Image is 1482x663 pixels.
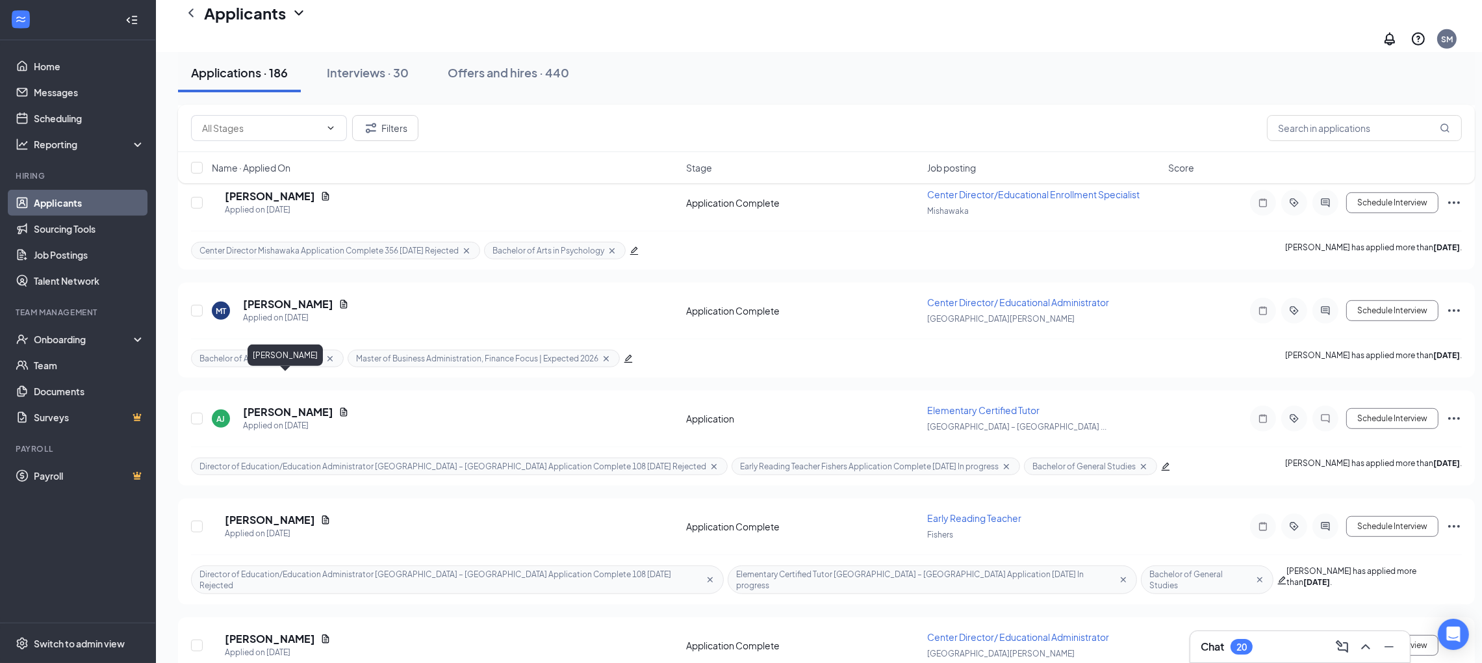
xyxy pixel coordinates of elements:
[927,206,969,216] span: Mishawaka
[686,196,919,209] div: Application Complete
[225,632,315,646] h5: [PERSON_NAME]
[1201,640,1224,654] h3: Chat
[183,5,199,21] a: ChevronLeft
[1001,461,1012,472] svg: Cross
[1411,31,1426,47] svg: QuestionInfo
[291,5,307,21] svg: ChevronDown
[125,14,138,27] svg: Collapse
[34,216,145,242] a: Sourcing Tools
[1149,569,1252,591] span: Bachelor of General Studies
[1277,576,1286,585] span: edit
[686,412,919,425] div: Application
[34,378,145,404] a: Documents
[325,354,335,364] svg: Cross
[34,105,145,131] a: Scheduling
[34,242,145,268] a: Job Postings
[1286,198,1302,208] svg: ActiveTag
[1138,461,1149,472] svg: Cross
[1318,198,1333,208] svg: ActiveChat
[1346,516,1438,537] button: Schedule Interview
[686,639,919,652] div: Application Complete
[1168,161,1194,174] span: Score
[1285,242,1462,259] p: [PERSON_NAME] has applied more than .
[225,203,331,216] div: Applied on [DATE]
[1286,565,1462,594] p: [PERSON_NAME] has applied more than .
[1303,577,1330,587] b: [DATE]
[1433,350,1460,360] b: [DATE]
[1446,411,1462,426] svg: Ellipses
[1255,575,1265,585] svg: Cross
[927,422,1106,432] span: [GEOGRAPHIC_DATA] – [GEOGRAPHIC_DATA] ...
[339,299,349,309] svg: Document
[927,161,976,174] span: Job posting
[34,352,145,378] a: Team
[705,575,715,585] svg: Cross
[16,637,29,650] svg: Settings
[1032,461,1136,472] span: Bachelor of General Studies
[1358,639,1373,655] svg: ChevronUp
[202,121,320,135] input: All Stages
[356,353,598,364] span: Master of Business Administration, Finance Focus | Expected 2026
[225,646,331,659] div: Applied on [DATE]
[1236,642,1247,653] div: 20
[1285,458,1462,475] p: [PERSON_NAME] has applied more than .
[1335,639,1350,655] svg: ComposeMessage
[34,637,125,650] div: Switch to admin view
[16,333,29,346] svg: UserCheck
[927,512,1021,524] span: Early Reading Teacher
[212,161,290,174] span: Name · Applied On
[1446,519,1462,534] svg: Ellipses
[199,245,459,256] span: Center Director Mishawaka Application Complete 356 [DATE] Rejected
[225,513,315,527] h5: [PERSON_NAME]
[1255,198,1271,208] svg: Note
[686,161,712,174] span: Stage
[927,631,1109,643] span: Center Director/ Educational Administrator
[1346,300,1438,321] button: Schedule Interview
[34,79,145,105] a: Messages
[1118,575,1129,585] svg: Cross
[199,353,322,364] span: Bachelor of Arts in Liberal Studies
[199,569,702,591] span: Director of Education/Education Administrator [GEOGRAPHIC_DATA] – [GEOGRAPHIC_DATA] Application C...
[686,520,919,533] div: Application Complete
[1161,462,1170,471] span: edit
[1255,413,1271,424] svg: Note
[243,297,333,311] h5: [PERSON_NAME]
[1346,192,1438,213] button: Schedule Interview
[199,461,706,472] span: Director of Education/Education Administrator [GEOGRAPHIC_DATA] – [GEOGRAPHIC_DATA] Application C...
[363,120,379,136] svg: Filter
[34,404,145,430] a: SurveysCrown
[1379,636,1399,657] button: Minimize
[630,246,639,255] span: edit
[34,463,145,489] a: PayrollCrown
[1446,303,1462,318] svg: Ellipses
[1318,521,1333,532] svg: ActiveChat
[16,170,142,181] div: Hiring
[601,354,611,364] svg: Cross
[191,64,288,81] div: Applications · 186
[34,190,145,216] a: Applicants
[1440,123,1450,133] svg: MagnifyingGlass
[927,314,1075,324] span: [GEOGRAPHIC_DATA][PERSON_NAME]
[320,515,331,525] svg: Document
[217,413,225,424] div: AJ
[16,443,142,454] div: Payroll
[927,404,1040,416] span: Elementary Certified Tutor
[1318,413,1333,424] svg: ChatInactive
[243,419,349,432] div: Applied on [DATE]
[216,305,226,317] div: MT
[34,53,145,79] a: Home
[14,13,27,26] svg: WorkstreamLogo
[243,311,349,324] div: Applied on [DATE]
[34,333,134,346] div: Onboarding
[16,307,142,318] div: Team Management
[225,189,315,203] h5: [PERSON_NAME]
[225,527,331,540] div: Applied on [DATE]
[448,64,569,81] div: Offers and hires · 440
[461,246,472,256] svg: Cross
[1433,242,1460,252] b: [DATE]
[16,138,29,151] svg: Analysis
[1381,639,1397,655] svg: Minimize
[243,405,333,419] h5: [PERSON_NAME]
[1382,31,1398,47] svg: Notifications
[248,344,323,366] div: [PERSON_NAME]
